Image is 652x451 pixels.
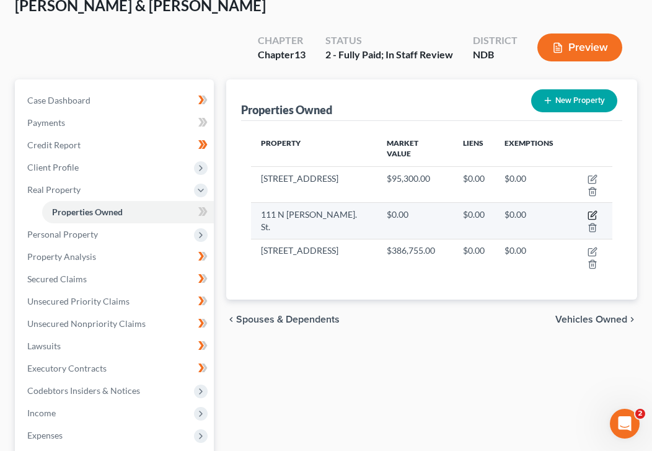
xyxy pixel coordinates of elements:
td: $0.00 [453,239,495,275]
span: Income [27,408,56,418]
th: Property [251,131,377,167]
a: Lawsuits [17,335,214,357]
iframe: Intercom live chat [610,409,640,439]
div: Status [325,33,453,48]
div: Chapter [258,33,306,48]
td: $0.00 [495,166,563,202]
span: Personal Property [27,229,98,239]
a: Payments [17,112,214,134]
span: Lawsuits [27,341,61,351]
a: Unsecured Priority Claims [17,290,214,313]
button: chevron_left Spouses & Dependents [226,315,340,324]
span: 13 [294,48,306,60]
a: Case Dashboard [17,89,214,112]
button: Vehicles Owned chevron_right [555,315,637,324]
div: NDB [473,48,518,62]
td: $0.00 [453,203,495,239]
th: Exemptions [495,131,563,167]
button: New Property [531,89,617,112]
a: Properties Owned [42,201,214,223]
td: $0.00 [495,203,563,239]
span: Vehicles Owned [555,315,627,324]
td: $0.00 [495,239,563,275]
th: Liens [453,131,495,167]
span: Payments [27,117,65,128]
a: Credit Report [17,134,214,156]
span: Case Dashboard [27,95,90,105]
a: Secured Claims [17,268,214,290]
div: Chapter [258,48,306,62]
span: Property Analysis [27,251,96,262]
span: Secured Claims [27,274,87,284]
span: Unsecured Priority Claims [27,296,130,306]
div: 2 - Fully Paid; In Staff Review [325,48,453,62]
span: Expenses [27,430,63,440]
i: chevron_right [627,315,637,324]
a: Property Analysis [17,246,214,268]
td: [STREET_ADDRESS] [251,166,377,202]
span: Unsecured Nonpriority Claims [27,318,146,329]
span: Spouses & Dependents [236,315,340,324]
a: Executory Contracts [17,357,214,380]
span: Properties Owned [52,207,123,217]
span: Real Property [27,184,81,195]
td: [STREET_ADDRESS] [251,239,377,275]
button: Preview [537,33,622,61]
td: $95,300.00 [377,166,453,202]
td: $386,755.00 [377,239,453,275]
div: District [473,33,518,48]
td: $0.00 [453,166,495,202]
td: $0.00 [377,203,453,239]
i: chevron_left [226,315,236,324]
span: Credit Report [27,140,81,150]
span: Client Profile [27,162,79,172]
span: 2 [635,409,645,419]
span: Executory Contracts [27,363,107,373]
a: Unsecured Nonpriority Claims [17,313,214,335]
span: Codebtors Insiders & Notices [27,385,140,396]
td: 111 N [PERSON_NAME]. St. [251,203,377,239]
th: Market Value [377,131,453,167]
div: Properties Owned [241,102,332,117]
